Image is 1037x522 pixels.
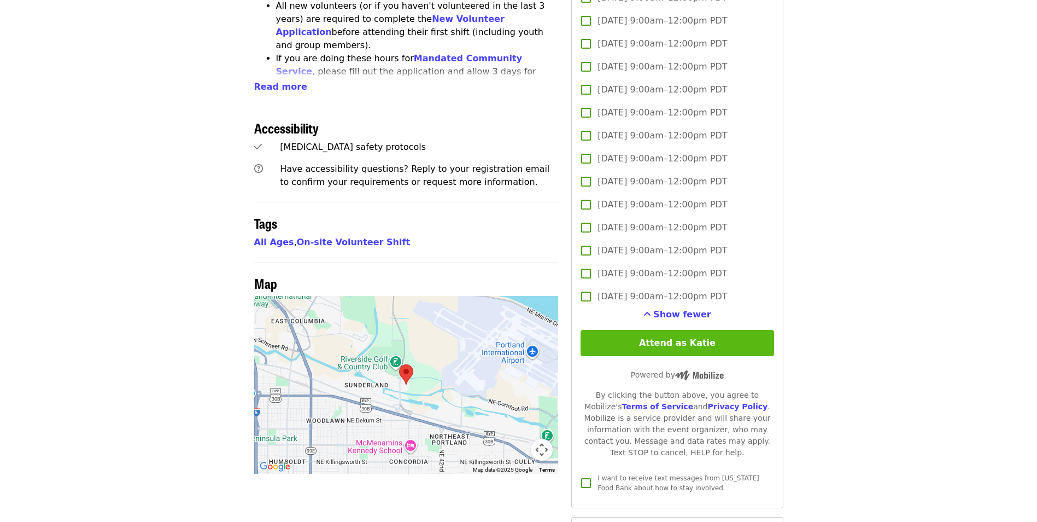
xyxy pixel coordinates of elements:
[597,129,727,142] span: [DATE] 9:00am–12:00pm PDT
[597,37,727,50] span: [DATE] 9:00am–12:00pm PDT
[597,198,727,211] span: [DATE] 9:00am–12:00pm PDT
[254,82,307,92] span: Read more
[597,474,759,492] span: I want to receive text messages from [US_STATE] Food Bank about how to stay involved.
[280,141,558,154] div: [MEDICAL_DATA] safety protocols
[254,237,294,247] a: All Ages
[254,142,262,152] i: check icon
[597,152,727,165] span: [DATE] 9:00am–12:00pm PDT
[276,14,505,37] a: New Volunteer Application
[597,244,727,257] span: [DATE] 9:00am–12:00pm PDT
[597,221,727,234] span: [DATE] 9:00am–12:00pm PDT
[597,83,727,96] span: [DATE] 9:00am–12:00pm PDT
[622,402,693,411] a: Terms of Service
[597,106,727,119] span: [DATE] 9:00am–12:00pm PDT
[254,118,319,137] span: Accessibility
[473,467,532,473] span: Map data ©2025 Google
[643,308,711,321] button: See more timeslots
[653,309,711,320] span: Show fewer
[581,330,774,356] button: Attend as Katie
[297,237,410,247] a: On-site Volunteer Shift
[254,164,263,174] i: question-circle icon
[531,439,553,461] button: Map camera controls
[254,274,277,293] span: Map
[581,390,774,459] div: By clicking the button above, you agree to Mobilize's and . Mobilize is a service provider and wi...
[276,52,559,105] li: If you are doing these hours for , please fill out the application and allow 3 days for approval....
[597,14,727,27] span: [DATE] 9:00am–12:00pm PDT
[539,467,555,473] a: Terms (opens in new tab)
[280,164,549,187] span: Have accessibility questions? Reply to your registration email to confirm your requirements or re...
[254,213,277,233] span: Tags
[631,370,724,379] span: Powered by
[597,290,727,303] span: [DATE] 9:00am–12:00pm PDT
[707,402,768,411] a: Privacy Policy
[597,175,727,188] span: [DATE] 9:00am–12:00pm PDT
[254,237,297,247] span: ,
[675,370,724,380] img: Powered by Mobilize
[257,460,293,474] a: Open this area in Google Maps (opens a new window)
[257,460,293,474] img: Google
[597,267,727,280] span: [DATE] 9:00am–12:00pm PDT
[597,60,727,73] span: [DATE] 9:00am–12:00pm PDT
[254,80,307,94] button: Read more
